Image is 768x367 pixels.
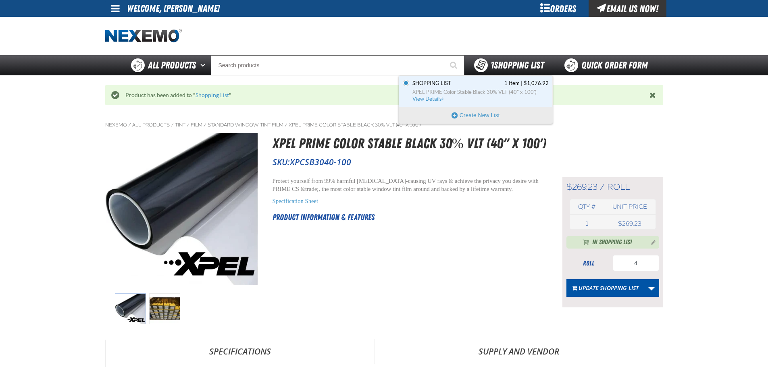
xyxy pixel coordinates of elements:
p: SKU: [273,156,663,168]
div: You have 1 Shopping List. Open to view details [399,75,553,124]
a: More Actions [644,279,659,297]
span: roll [607,182,630,192]
h2: Product Information & Features [273,211,542,223]
img: XPEL PRIME Color Stable Black 30% VLT (40" x 100') [106,133,258,285]
strong: 1 [491,60,494,71]
span: XPCSB3040-100 [290,156,351,168]
span: Shopping List [491,60,544,71]
a: XPEL PRIME Color Stable Black 30% VLT (40" x 100') [289,122,420,128]
span: 1 [586,220,588,227]
span: / [285,122,287,128]
a: Nexemo [105,122,127,128]
a: Quick Order Form [554,55,663,75]
input: Search [211,55,464,75]
td: $269.23 [604,218,655,229]
a: Home [105,29,182,43]
button: Update Shopping List [566,279,644,297]
span: / [128,122,131,128]
button: You have 1 Shopping List. Open to view details [464,55,554,75]
span: 1 Item [504,80,520,87]
a: Supply and Vendor [375,339,663,363]
button: Open All Products pages [198,55,211,75]
th: Qty # [570,199,604,214]
span: / [600,182,605,192]
a: Shopping List contains 1 item. Total cost is $1,076.92. Click to see all items, discounts, taxes ... [411,80,549,103]
div: Product has been added to " " [119,91,649,99]
span: / [204,122,206,128]
a: Film [191,122,202,128]
button: Start Searching [444,55,464,75]
span: / [171,122,174,128]
input: Product Quantity [613,255,659,271]
nav: Breadcrumbs [105,122,663,128]
button: Create New List. Opens a popup [399,107,552,123]
div: roll [566,259,611,268]
img: XPEL PRIME Color Stable Black 30% VLT (40" x 100') [115,293,146,324]
span: $1,076.92 [524,80,549,87]
span: / [187,122,189,128]
img: XPEL PRIME Color Stable Black 30% VLT (40" x 100') [149,293,180,324]
span: All Products [148,58,196,73]
p: Protect yourself from 99% harmful [MEDICAL_DATA]-causing UV rays & achieve the privacy you desire... [273,177,542,193]
span: Shopping List [412,80,451,87]
button: Close the Notification [647,89,659,101]
a: Specification Sheet [273,198,318,204]
a: All Products [132,122,170,128]
img: Nexemo logo [105,29,182,43]
button: Manage current product in the Shopping List [645,237,658,247]
a: Standard Window Tint Film [208,122,283,128]
span: View Details [412,96,445,102]
span: | [521,80,522,86]
th: Unit price [604,199,655,214]
span: In Shopping List [592,238,632,247]
span: XPEL PRIME Color Stable Black 30% VLT (40" x 100') [412,89,549,96]
a: Tint [175,122,185,128]
a: Specifications [106,339,375,363]
span: $269.23 [566,182,597,192]
h1: XPEL PRIME Color Stable Black 30% VLT (40" x 100') [273,133,663,154]
a: Shopping List [196,92,229,98]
